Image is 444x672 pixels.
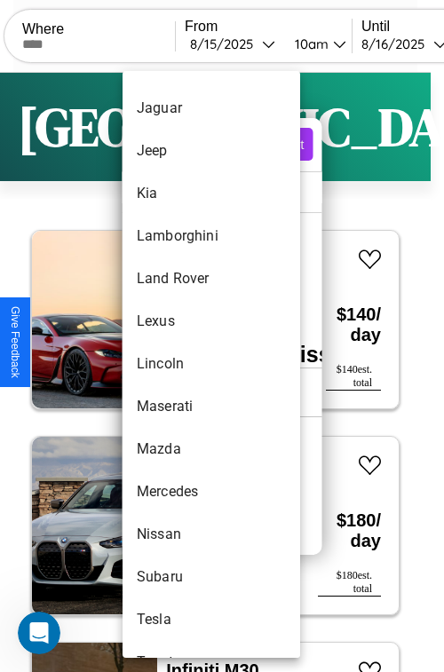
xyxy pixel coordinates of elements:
[123,300,300,343] li: Lexus
[123,130,300,172] li: Jeep
[123,257,300,300] li: Land Rover
[123,385,300,428] li: Maserati
[18,612,60,654] iframe: Intercom live chat
[123,513,300,556] li: Nissan
[123,556,300,598] li: Subaru
[123,343,300,385] li: Lincoln
[123,470,300,513] li: Mercedes
[9,306,21,378] div: Give Feedback
[123,87,300,130] li: Jaguar
[123,428,300,470] li: Mazda
[123,598,300,641] li: Tesla
[123,215,300,257] li: Lamborghini
[123,172,300,215] li: Kia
